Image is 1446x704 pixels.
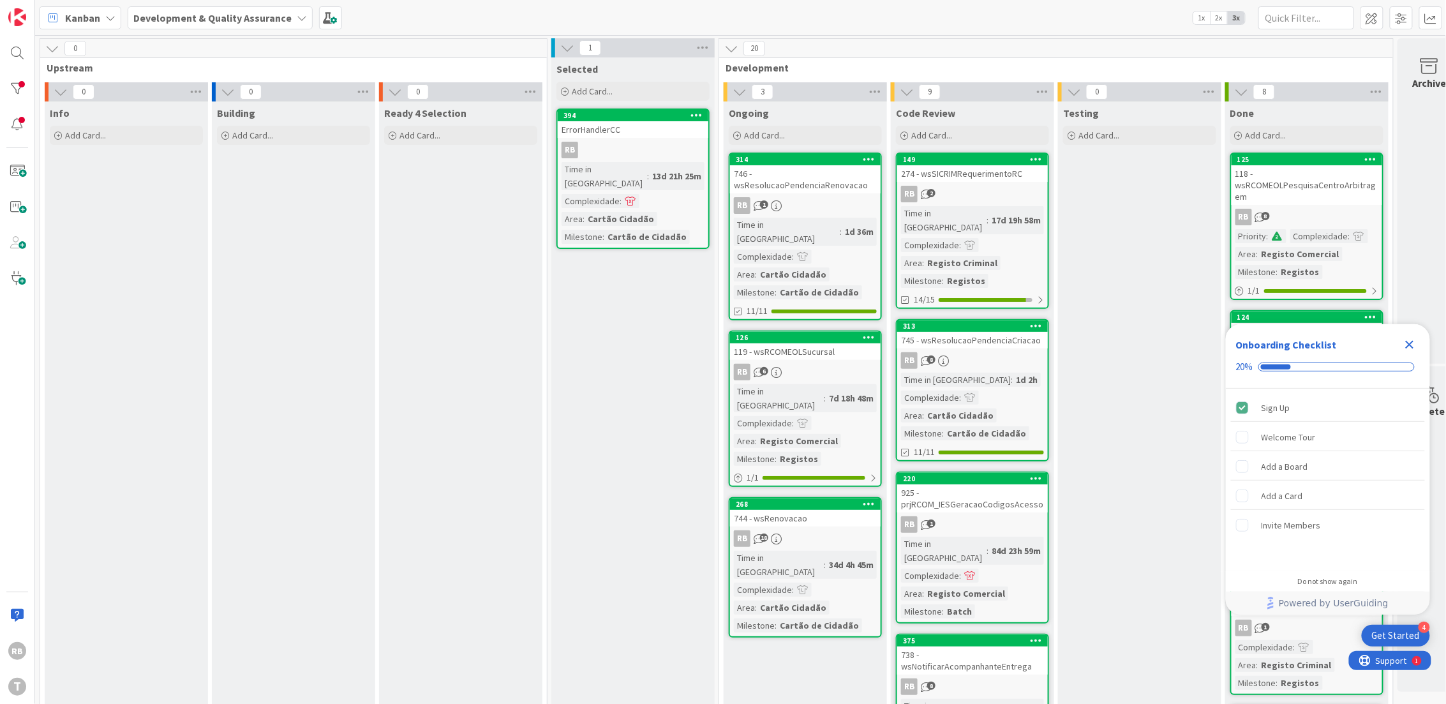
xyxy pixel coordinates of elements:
span: Add Card... [232,130,273,141]
span: 1 [1262,623,1270,631]
div: Complexidade [734,250,792,264]
div: Do not show again [1298,576,1358,587]
div: 149274 - wsSICRIMRequerimentoRC [897,154,1048,182]
div: Complexidade [1235,640,1293,654]
span: Done [1230,107,1255,119]
span: Development [726,61,1377,74]
span: 0 [1086,84,1108,100]
a: 268744 - wsRenovacaoRBTime in [GEOGRAPHIC_DATA]:34d 4h 45mComplexidade:Area:Cartão CidadãoMilesto... [729,497,882,638]
span: : [942,426,944,440]
a: 149274 - wsSICRIMRequerimentoRCRBTime in [GEOGRAPHIC_DATA]:17d 19h 58mComplexidade:Area:Registo C... [896,153,1049,309]
div: Cartão de Cidadão [777,285,862,299]
div: Complexidade [562,194,620,208]
div: Cartão de Cidadão [604,230,690,244]
div: Registo Criminal [924,256,1001,270]
div: RB [558,142,708,158]
div: 925 - prjRCOM_IESGeracaoCodigosAcesso [897,484,1048,513]
div: 149 [903,155,1048,164]
div: Milestone [901,604,942,618]
div: 394ErrorHandlerCC [558,110,708,138]
span: : [942,604,944,618]
span: 18 [760,534,768,542]
div: Complexidade [901,391,959,405]
span: : [987,213,988,227]
div: 1d 36m [842,225,877,239]
div: Cartão Cidadão [585,212,657,226]
div: Area [1235,247,1256,261]
span: 8 [927,356,935,364]
div: 126 [736,333,881,342]
div: Registos [944,274,988,288]
div: Priority [1235,229,1267,243]
div: Add a Board is incomplete. [1231,453,1425,481]
span: : [792,416,794,430]
div: 20% [1236,361,1253,373]
div: RB [734,197,750,214]
span: : [775,285,777,299]
div: Time in [GEOGRAPHIC_DATA] [562,162,647,190]
span: 6 [760,367,768,375]
span: 20 [743,41,765,56]
div: 13d 21h 25m [649,169,704,183]
div: Registos [777,452,821,466]
span: : [1293,640,1295,654]
div: Complexidade [1290,229,1348,243]
div: Onboarding Checklist [1236,337,1337,352]
div: 268744 - wsRenovacao [730,498,881,527]
span: : [1267,229,1269,243]
span: : [959,238,961,252]
div: Milestone [1235,676,1276,690]
div: Complexidade [734,416,792,430]
div: 125118 - wsRCOMEOLPesquisaCentroArbitragem [1232,154,1382,205]
div: 126 [730,332,881,343]
span: Add Card... [572,86,613,97]
div: Checklist items [1226,389,1430,568]
div: Registo Comercial [757,434,841,448]
span: : [824,558,826,572]
div: 220 [903,474,1048,483]
div: Cartão de Cidadão [944,426,1029,440]
div: RB [897,186,1048,202]
div: Cartão Cidadão [924,408,997,423]
div: 1/1 [1232,283,1382,299]
span: 3 [752,84,773,100]
span: 11/11 [747,304,768,318]
span: Kanban [65,10,100,26]
div: 4 [1419,622,1430,633]
div: 149 [897,154,1048,165]
div: Complexidade [901,569,959,583]
div: Time in [GEOGRAPHIC_DATA] [901,206,987,234]
span: 8 [927,682,935,690]
span: Add Card... [399,130,440,141]
span: Add Card... [1078,130,1119,141]
div: 314 [730,154,881,165]
div: Milestone [901,426,942,440]
div: 375738 - wsNotificarAcompanhanteEntrega [897,635,1048,675]
span: Add Card... [744,130,785,141]
span: : [922,587,924,601]
div: Time in [GEOGRAPHIC_DATA] [734,551,824,579]
div: Get Started [1372,629,1420,642]
div: 124116 - wsRCOMEOLPesquisaCAEs [1232,311,1382,340]
div: Add a Card [1262,488,1303,504]
span: : [840,225,842,239]
div: 375 [903,636,1048,645]
span: 9 [919,84,941,100]
span: : [755,267,757,281]
div: Checklist Container [1226,324,1430,615]
div: Add a Board [1262,459,1308,474]
b: Development & Quality Assurance [133,11,292,24]
div: 314 [736,155,881,164]
span: Selected [556,63,598,75]
div: Complexidade [901,238,959,252]
div: Milestone [734,618,775,633]
div: Milestone [734,452,775,466]
span: : [959,569,961,583]
div: 220925 - prjRCOM_IESGeracaoCodigosAcesso [897,473,1048,513]
div: RB [901,516,918,533]
div: 84d 23h 59m [988,544,1044,558]
div: Welcome Tour is incomplete. [1231,423,1425,451]
span: Ongoing [729,107,769,119]
div: RB [730,530,881,547]
span: Add Card... [65,130,106,141]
